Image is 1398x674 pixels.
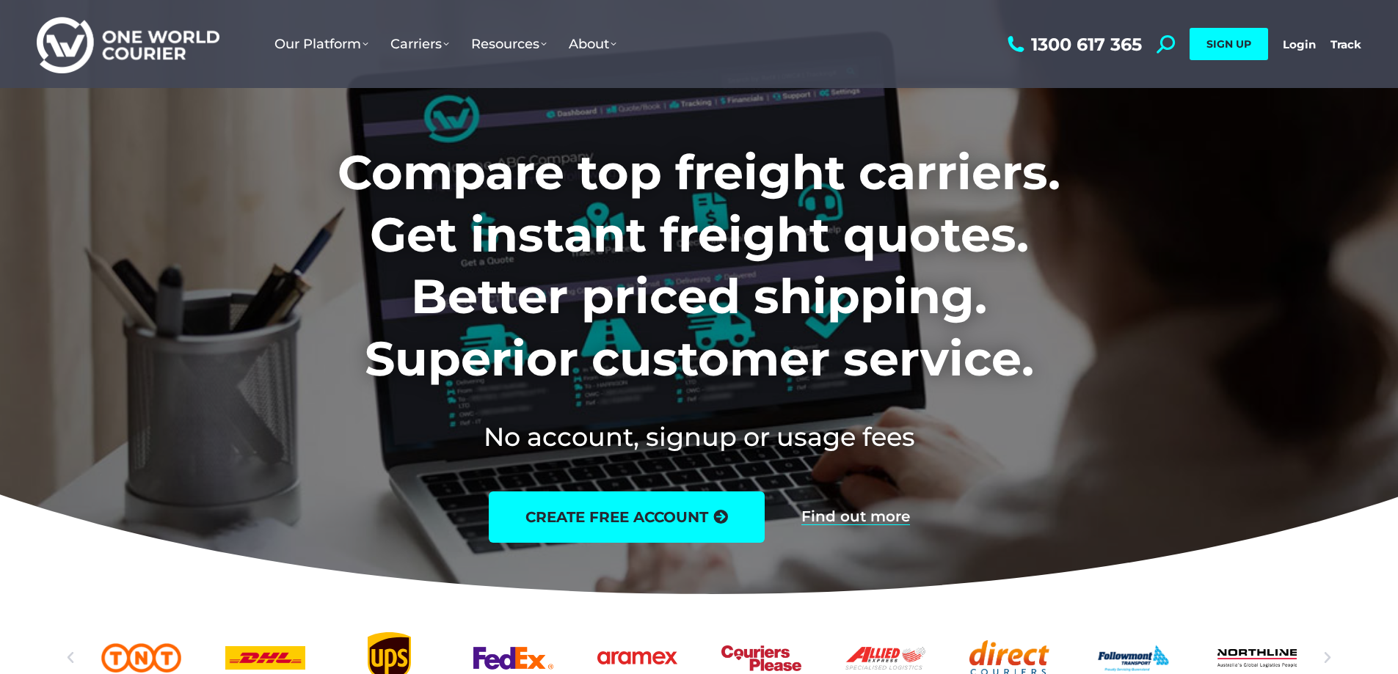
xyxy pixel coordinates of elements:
span: SIGN UP [1206,37,1251,51]
a: About [558,21,627,67]
a: Carriers [379,21,460,67]
span: Carriers [390,36,449,52]
a: SIGN UP [1190,28,1268,60]
a: Resources [460,21,558,67]
a: create free account [489,491,765,543]
img: One World Courier [37,15,219,74]
a: Find out more [801,509,910,525]
h2: No account, signup or usage fees [241,419,1157,455]
a: Our Platform [263,21,379,67]
span: Our Platform [274,36,368,52]
h1: Compare top freight carriers. Get instant freight quotes. Better priced shipping. Superior custom... [241,142,1157,389]
span: About [569,36,616,52]
a: Login [1283,37,1316,51]
a: Track [1330,37,1361,51]
span: Resources [471,36,547,52]
a: 1300 617 365 [1004,35,1142,54]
